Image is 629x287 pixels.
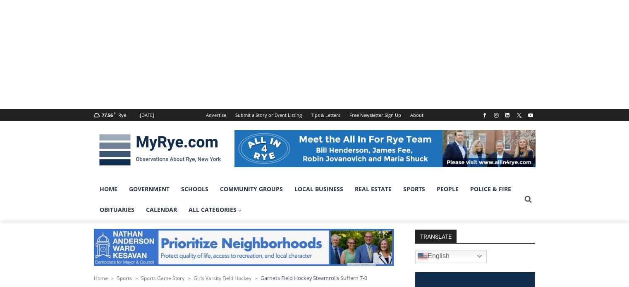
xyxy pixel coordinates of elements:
[140,111,154,119] div: [DATE]
[194,275,251,282] a: Girls Varsity Field Hockey
[140,199,183,220] a: Calendar
[118,111,126,119] div: Rye
[464,179,517,199] a: Police & Fire
[406,109,428,121] a: About
[521,192,536,207] button: View Search Form
[114,111,116,115] span: F
[188,275,190,281] span: >
[111,275,114,281] span: >
[135,275,138,281] span: >
[141,275,184,282] a: Sports Game Story
[102,112,113,118] span: 77.56
[526,110,536,120] a: YouTube
[94,199,140,220] a: Obituaries
[289,179,349,199] a: Local Business
[94,179,521,221] nav: Primary Navigation
[480,110,490,120] a: Facebook
[175,179,214,199] a: Schools
[214,179,289,199] a: Community Groups
[261,274,367,282] span: Garnets Field Hockey Steamrolls Suffern 7-0
[94,274,394,282] nav: Breadcrumbs
[231,109,306,121] a: Submit a Story or Event Listing
[397,179,431,199] a: Sports
[415,230,457,243] strong: TRANSLATE
[255,275,257,281] span: >
[234,130,536,167] img: All in for Rye
[94,179,123,199] a: Home
[201,109,231,121] a: Advertise
[201,109,428,121] nav: Secondary Navigation
[431,179,464,199] a: People
[415,250,487,263] a: English
[306,109,345,121] a: Tips & Letters
[514,110,524,120] a: X
[94,275,108,282] a: Home
[94,128,226,171] img: MyRye.com
[189,205,242,214] span: All Categories
[183,199,248,220] a: All Categories
[418,251,428,261] img: en
[117,275,132,282] a: Sports
[345,109,406,121] a: Free Newsletter Sign Up
[123,179,175,199] a: Government
[491,110,501,120] a: Instagram
[502,110,512,120] a: Linkedin
[349,179,397,199] a: Real Estate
